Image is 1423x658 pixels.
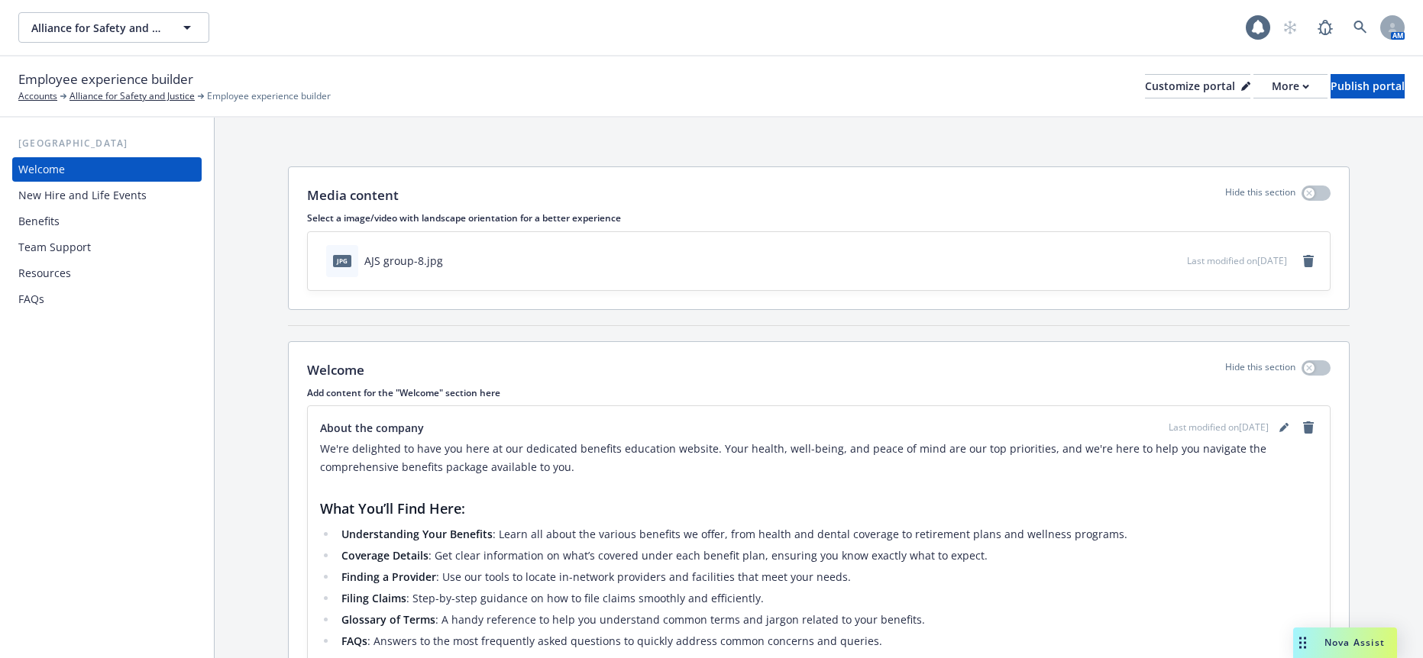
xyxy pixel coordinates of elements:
span: Alliance for Safety and Justice [31,20,163,36]
a: Team Support [12,235,202,260]
a: Benefits [12,209,202,234]
span: Employee experience builder [18,69,193,89]
div: Benefits [18,209,60,234]
div: [GEOGRAPHIC_DATA] [12,136,202,151]
p: Select a image/video with landscape orientation for a better experience [307,211,1331,224]
button: preview file [1167,253,1181,269]
li: : Learn all about the various benefits we offer, from health and dental coverage to retirement pl... [337,525,1318,543]
h3: What You’ll Find Here: [320,498,1318,519]
div: Team Support [18,235,91,260]
span: Employee experience builder [207,89,331,103]
span: Last modified on [DATE] [1187,254,1287,267]
span: Nova Assist [1324,636,1385,649]
strong: FAQs [341,634,367,648]
a: Accounts [18,89,57,103]
strong: Finding a Provider [341,569,436,584]
a: Report a Bug [1310,12,1341,43]
a: Search [1345,12,1376,43]
a: Start snowing [1275,12,1305,43]
a: editPencil [1275,418,1293,437]
div: Publish portal [1331,75,1405,98]
button: Alliance for Safety and Justice [18,12,209,43]
button: download file [1143,253,1155,269]
li: : Get clear information on what’s covered under each benefit plan, ensuring you know exactly what... [337,547,1318,565]
p: Hide this section [1225,360,1295,380]
li: : A handy reference to help you understand common terms and jargon related to your benefits. [337,611,1318,629]
p: Welcome [307,360,364,380]
strong: Filing Claims [341,591,406,605]
span: Last modified on [DATE] [1169,421,1269,434]
p: We're delighted to have you here at our dedicated benefits education website. Your health, well-b... [320,440,1318,476]
div: Resources [18,261,71,285]
div: AJS group-8.jpg [364,253,443,269]
div: Drag to move [1293,627,1312,658]
strong: Understanding Your Benefits [341,527,493,541]
p: Add content for the "Welcome" section here [307,386,1331,399]
li: : Step-by-step guidance on how to file claims smoothly and efficiently. [337,589,1318,608]
p: Hide this section [1225,185,1295,205]
button: Customize portal [1145,74,1250,98]
a: FAQs [12,287,202,311]
button: Nova Assist [1293,627,1397,658]
li: : Answers to the most frequently asked questions to quickly address common concerns and queries. [337,632,1318,650]
div: Welcome [18,157,65,182]
li: : Use our tools to locate in-network providers and facilities that meet your needs. [337,568,1318,586]
p: Media content [307,185,399,205]
strong: Coverage Details [341,548,429,563]
strong: Glossary of Terms [341,612,435,627]
div: New Hire and Life Events [18,183,147,208]
button: More [1253,74,1328,98]
span: About the company [320,420,424,436]
div: More [1272,75,1309,98]
span: jpg [333,255,351,266]
button: Publish portal [1331,74,1405,98]
a: Alliance for Safety and Justice [70,89,195,103]
a: New Hire and Life Events [12,183,202,208]
a: remove [1299,418,1318,437]
div: Customize portal [1145,75,1250,98]
a: Resources [12,261,202,285]
a: remove [1299,252,1318,270]
a: Welcome [12,157,202,182]
div: FAQs [18,287,44,311]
